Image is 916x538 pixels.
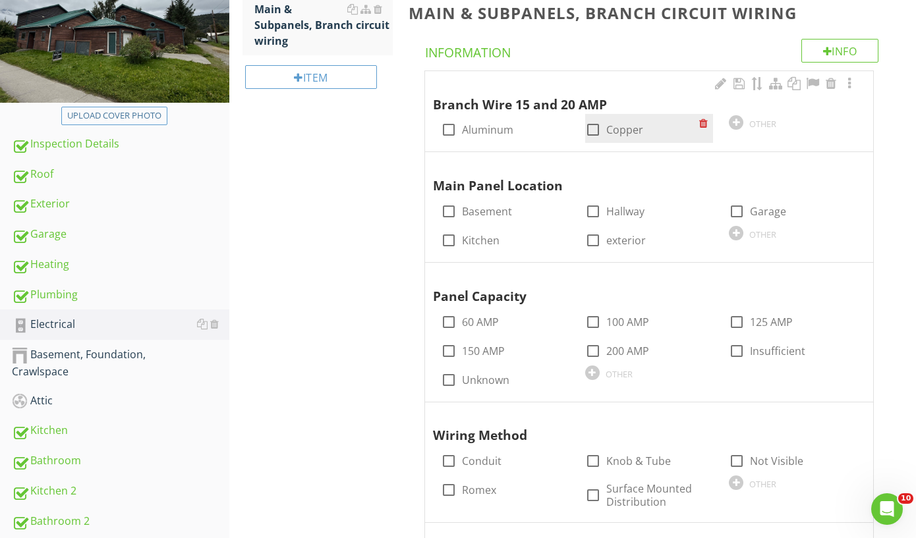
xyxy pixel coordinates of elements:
[606,454,671,468] label: Knob & Tube
[462,344,505,358] label: 150 AMP
[606,315,649,329] label: 100 AMP
[12,166,229,183] div: Roof
[606,234,646,247] label: exterior
[12,286,229,304] div: Plumbing
[462,205,512,218] label: Basement
[12,483,229,500] div: Kitchen 2
[12,196,229,213] div: Exterior
[12,226,229,243] div: Garage
[12,422,229,439] div: Kitchen
[606,482,714,508] label: Surface Mounted Distribution
[12,316,229,333] div: Electrical
[61,107,167,125] button: Upload cover photo
[433,408,844,446] div: Wiring Method
[606,369,633,379] div: OTHER
[12,392,229,410] div: Attic
[801,39,879,63] div: Info
[606,344,649,358] label: 200 AMP
[409,4,895,22] h3: Main & Subpanels, Branch circuit wiring
[462,483,496,497] label: Romex
[245,65,378,89] div: Item
[425,39,878,61] h4: Information
[12,452,229,470] div: Bathroom
[12,346,229,379] div: Basement, Foundation, Crawlspace
[750,315,793,329] label: 125 AMP
[462,234,500,247] label: Kitchen
[750,205,786,218] label: Garage
[462,123,513,136] label: Aluminum
[749,229,776,240] div: OTHER
[433,157,844,196] div: Main Panel Location
[12,256,229,273] div: Heating
[606,123,643,136] label: Copper
[606,205,644,218] label: Hallway
[462,454,501,468] label: Conduit
[12,136,229,153] div: Inspection Details
[749,479,776,489] div: OTHER
[898,493,913,504] span: 10
[433,76,844,115] div: Branch Wire 15 and 20 AMP
[12,513,229,530] div: Bathroom 2
[462,315,499,329] label: 60 AMP
[750,454,803,468] label: Not Visible
[750,344,805,358] label: Insufficient
[871,493,903,525] iframe: Intercom live chat
[67,109,161,122] div: Upload cover photo
[749,119,776,129] div: OTHER
[254,1,393,49] div: Main & Subpanels, Branch circuit wiring
[433,268,844,306] div: Panel Capacity
[462,373,509,387] label: Unknown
